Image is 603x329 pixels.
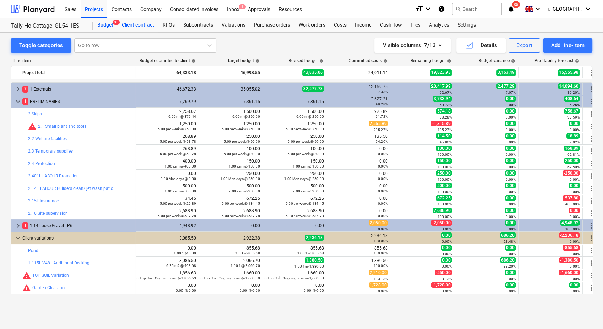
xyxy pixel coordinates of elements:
[551,41,585,50] div: Add line-item
[425,18,453,32] a: Analytics
[288,152,324,156] small: 5.00 per week @ 20.00
[431,220,452,226] span: -2,050.00
[548,6,583,12] span: i. [GEOGRAPHIC_DATA]
[330,67,388,78] div: 24,011.14
[330,84,388,94] div: 12,159.75
[266,134,324,144] div: 250.00
[563,170,580,176] span: -250.00
[232,115,260,119] small: 6.00 nr @ 250.00
[506,177,516,181] small: 0.00%
[161,177,196,181] small: 0.00 Man days @ 0.00
[587,209,596,218] span: More actions
[505,121,516,126] span: 0.00
[496,83,516,89] span: 2,477.29
[138,87,196,92] div: 46,672.33
[19,41,63,50] div: Toggle categories
[165,189,196,193] small: 1.00 item @ 500.00
[330,97,388,106] div: 3,627.21
[160,139,196,143] small: 5.00 per week @ 53.78
[138,208,196,218] div: 2,688.90
[566,133,580,139] span: 18.89
[217,18,250,32] div: Valuations
[266,109,324,119] div: 1,500.00
[22,86,28,92] span: 7
[565,227,580,231] small: 100.00%
[505,133,516,139] span: 0.00
[28,136,67,141] a: 2.2 Welfare facilities
[584,5,592,13] i: keyboard_arrow_down
[587,147,596,155] span: More actions
[509,38,540,53] button: Export
[436,146,452,151] span: 100.00
[569,183,580,188] span: 0.00
[294,18,330,32] div: Work orders
[330,208,388,218] div: 0.00
[587,184,596,193] span: More actions
[505,170,516,176] span: 0.00
[158,18,179,32] a: RFQs
[564,96,580,102] span: 408.64
[378,214,388,218] small: 0.00%
[415,5,424,13] i: format_size
[14,97,22,106] span: keyboard_arrow_down
[587,172,596,180] span: More actions
[138,109,196,119] div: 2,258.67
[286,127,324,131] small: 5.00 per week @ 250.00
[559,232,580,238] span: -2,236.18
[138,121,196,131] div: 1,250.00
[406,18,425,32] a: Files
[202,99,260,104] div: 7,361.15
[510,59,515,63] span: help
[220,177,260,181] small: 1.00 Man days @ 250.00
[587,234,596,242] span: More actions
[587,159,596,168] span: More actions
[441,232,452,238] span: 0.00
[436,133,452,139] span: 114.50
[349,58,387,63] div: Committed costs
[250,18,294,32] a: Purchase orders
[378,164,388,168] small: 0.00%
[534,58,579,63] div: Profitability forecast
[160,202,196,205] small: 5.00 per week @ 26.89
[507,5,515,13] i: notifications
[506,190,516,194] small: 0.00%
[505,220,516,226] span: 0.00
[28,186,113,191] a: 2.141 LABOUR Builders clean/ jet wash patio
[587,68,596,77] span: More actions
[266,183,324,193] div: 500.00
[266,171,324,181] div: 250.00
[138,236,196,241] div: 3,085.50
[438,153,452,157] small: 100.00%
[165,164,196,168] small: 1.00 item @ 400.00
[202,159,260,169] div: 150.00
[288,139,324,143] small: 5.00 per week @ 50.00
[452,3,502,15] button: Search
[560,220,580,226] span: 4,948.92
[330,18,351,32] a: Costs
[330,146,388,156] div: 0.00
[28,211,68,216] a: 2.16 Site supervision
[587,259,596,267] span: More actions
[140,58,196,63] div: Budget submitted to client
[11,58,135,63] div: Line-item
[28,198,59,203] a: 2.15L Insurance
[587,221,596,230] span: More actions
[505,108,516,114] span: 0.00
[587,85,596,93] span: More actions
[22,67,132,78] div: Project total
[569,208,580,213] span: 0.00
[28,248,38,253] a: Pond
[330,109,388,119] div: 925.82
[22,98,28,105] span: 1
[202,121,260,131] div: 1,250.00
[239,4,246,9] span: 1
[378,189,388,193] small: 0.00%
[570,128,580,132] small: 0.00%
[430,83,452,89] span: 20,417.99
[570,177,580,181] small: 0.00%
[505,146,516,151] span: 0.00
[440,91,452,94] small: 62.67%
[202,87,260,92] div: 35,055.02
